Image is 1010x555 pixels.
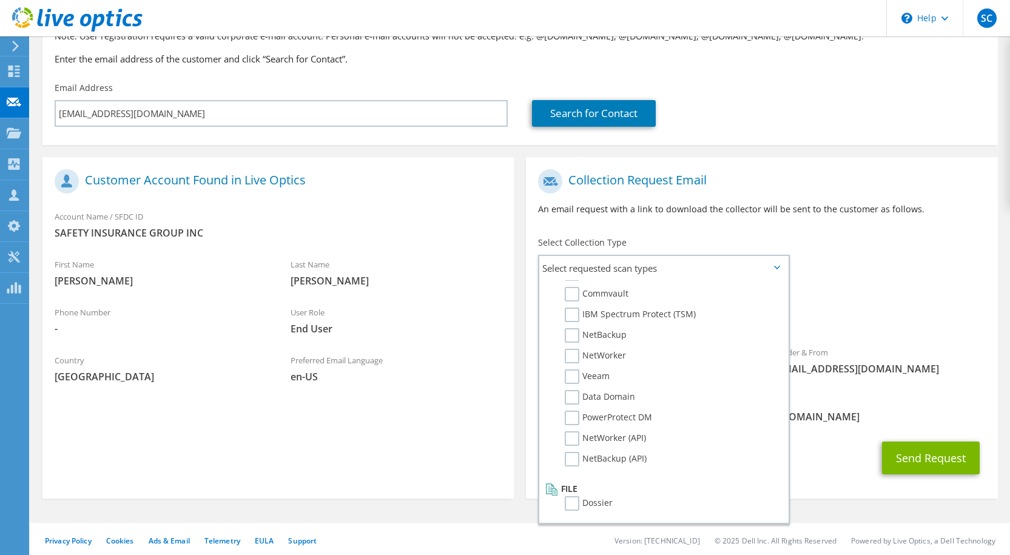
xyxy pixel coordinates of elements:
[774,362,986,375] span: [EMAIL_ADDRESS][DOMAIN_NAME]
[565,308,696,322] label: IBM Spectrum Protect (TSM)
[42,204,514,246] div: Account Name / SFDC ID
[204,536,240,546] a: Telemetry
[565,369,610,384] label: Veeam
[565,452,647,466] label: NetBackup (API)
[255,536,274,546] a: EULA
[291,322,502,335] span: End User
[55,226,502,240] span: SAFETY INSURANCE GROUP INC
[565,431,646,446] label: NetWorker (API)
[42,252,278,294] div: First Name
[977,8,997,28] span: SC
[565,328,627,343] label: NetBackup
[42,300,278,341] div: Phone Number
[882,442,980,474] button: Send Request
[55,322,266,335] span: -
[762,340,998,382] div: Sender & From
[542,482,781,496] li: File
[614,536,700,546] li: Version: [TECHNICAL_ID]
[291,274,502,288] span: [PERSON_NAME]
[55,82,113,94] label: Email Address
[106,536,134,546] a: Cookies
[539,256,787,280] span: Select requested scan types
[715,536,837,546] li: © 2025 Dell Inc. All Rights Reserved
[538,203,985,216] p: An email request with a link to download the collector will be sent to the customer as follows.
[45,536,92,546] a: Privacy Policy
[149,536,190,546] a: Ads & Email
[851,536,995,546] li: Powered by Live Optics, a Dell Technology
[526,388,997,429] div: CC & Reply To
[565,496,613,511] label: Dossier
[278,300,514,341] div: User Role
[538,169,979,193] h1: Collection Request Email
[538,237,627,249] label: Select Collection Type
[565,349,626,363] label: NetWorker
[55,52,986,66] h3: Enter the email address of the customer and click “Search for Contact”.
[55,169,496,193] h1: Customer Account Found in Live Optics
[278,252,514,294] div: Last Name
[526,285,997,334] div: Requested Collections
[565,390,635,405] label: Data Domain
[532,100,656,127] a: Search for Contact
[565,411,652,425] label: PowerProtect DM
[55,274,266,288] span: [PERSON_NAME]
[42,348,278,389] div: Country
[278,348,514,389] div: Preferred Email Language
[565,287,628,301] label: Commvault
[526,340,762,382] div: To
[901,13,912,24] svg: \n
[291,370,502,383] span: en-US
[288,536,317,546] a: Support
[55,370,266,383] span: [GEOGRAPHIC_DATA]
